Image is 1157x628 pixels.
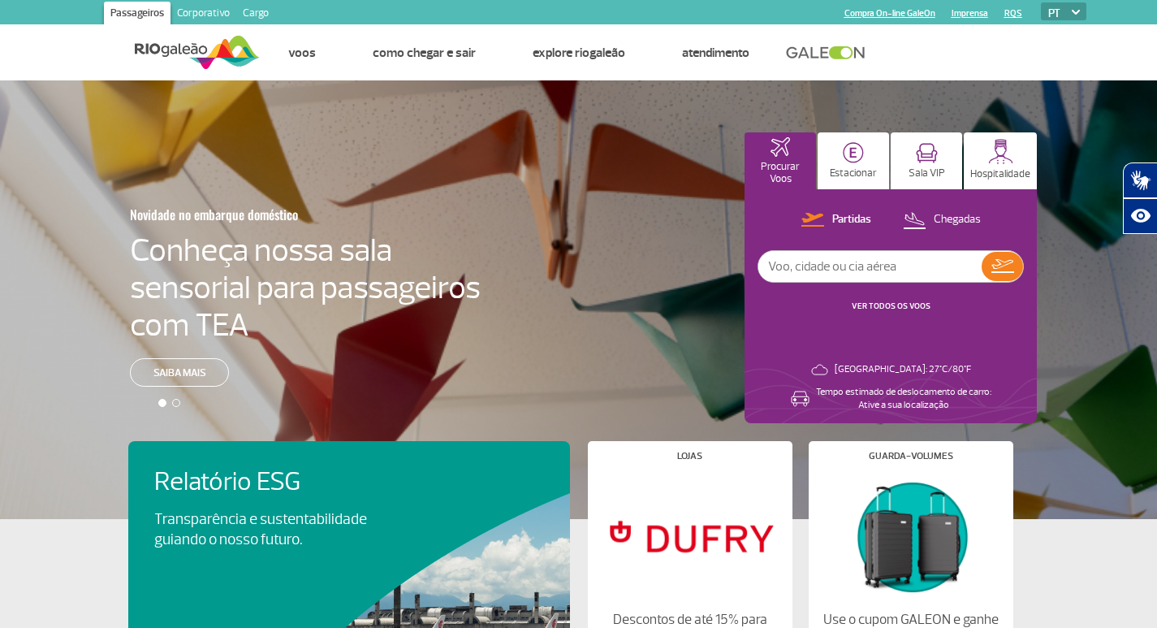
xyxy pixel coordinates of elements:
button: Hospitalidade [964,132,1037,189]
p: Partidas [832,212,871,227]
a: Passageiros [104,2,171,28]
h3: Novidade no embarque doméstico [130,197,401,232]
a: Corporativo [171,2,236,28]
img: Guarda-volumes [822,474,999,599]
a: Voos [288,45,316,61]
h4: Lojas [677,452,702,461]
img: Lojas [601,474,778,599]
div: Plugin de acessibilidade da Hand Talk. [1123,162,1157,234]
a: Relatório ESGTransparência e sustentabilidade guiando o nosso futuro. [154,467,544,550]
a: VER TODOS OS VOOS [852,301,930,311]
img: carParkingHome.svg [843,142,864,163]
a: Imprensa [952,8,988,19]
p: Sala VIP [909,167,945,180]
p: Estacionar [830,167,877,180]
img: airplaneHomeActive.svg [771,137,790,157]
img: vipRoom.svg [916,143,938,163]
img: hospitality.svg [988,139,1013,164]
input: Voo, cidade ou cia aérea [758,251,982,282]
button: VER TODOS OS VOOS [847,300,935,313]
button: Chegadas [898,210,986,231]
a: Cargo [236,2,275,28]
a: Atendimento [682,45,749,61]
h4: Relatório ESG [154,467,412,497]
button: Sala VIP [891,132,962,189]
p: [GEOGRAPHIC_DATA]: 27°C/80°F [835,363,971,376]
a: Explore RIOgaleão [533,45,625,61]
button: Partidas [797,210,876,231]
p: Hospitalidade [970,168,1030,180]
a: Como chegar e sair [373,45,476,61]
p: Tempo estimado de deslocamento de carro: Ative a sua localização [816,386,991,412]
button: Abrir recursos assistivos. [1123,198,1157,234]
h4: Guarda-volumes [869,452,953,461]
p: Chegadas [934,212,981,227]
a: Saiba mais [130,358,229,387]
button: Estacionar [818,132,889,189]
a: Compra On-line GaleOn [844,8,935,19]
h4: Conheça nossa sala sensorial para passageiros com TEA [130,232,481,344]
button: Procurar Voos [745,132,816,189]
button: Abrir tradutor de língua de sinais. [1123,162,1157,198]
p: Transparência e sustentabilidade guiando o nosso futuro. [154,509,385,550]
a: RQS [1004,8,1022,19]
p: Procurar Voos [753,161,808,185]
